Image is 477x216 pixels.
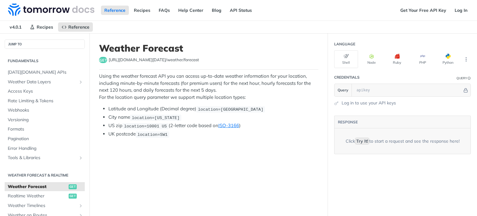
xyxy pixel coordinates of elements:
[101,6,129,15] a: Reference
[5,68,85,77] a: [DATE][DOMAIN_NAME] APIs
[218,122,239,128] a: ISO-3166
[5,144,85,153] a: Error Handling
[26,22,57,32] a: Recipes
[99,73,318,101] p: Using the weather forecast API you can access up-to-date weather information for your location, i...
[457,76,467,80] div: Query
[208,6,225,15] a: Blog
[8,145,83,152] span: Error Handling
[334,41,355,47] div: Language
[122,123,169,129] code: location=10001 US
[338,87,348,93] span: Query
[5,172,85,178] h2: Weather Forecast & realtime
[5,106,85,115] a: Webhooks
[385,50,409,68] button: Ruby
[8,107,83,113] span: Webhooks
[334,84,352,96] button: Query
[37,24,53,30] span: Recipes
[58,22,93,32] a: Reference
[5,58,85,64] h2: Fundamentals
[78,203,83,208] button: Show subpages for Weather Timelines
[8,126,83,132] span: Formats
[457,76,471,80] div: QueryInformation
[8,203,77,209] span: Weather Timelines
[99,57,107,63] span: get
[436,50,460,68] button: Python
[346,138,460,145] div: Click to start a request and see the response here!
[5,77,85,87] a: Weather Data LayersShow subpages for Weather Data Layers
[8,136,83,142] span: Pagination
[136,131,169,138] code: location=SW1
[8,88,83,94] span: Access Keys
[155,6,173,15] a: FAQs
[360,50,384,68] button: Node
[338,119,358,125] button: RESPONSE
[130,6,154,15] a: Recipes
[8,184,67,190] span: Weather Forecast
[99,43,318,54] h1: Weather Forecast
[5,96,85,106] a: Rate Limiting & Tokens
[5,191,85,201] a: Realtime Weatherget
[108,105,318,113] li: Latitude and Longitude (Decimal degree)
[5,153,85,163] a: Tools & LibrariesShow subpages for Tools & Libraries
[5,134,85,144] a: Pagination
[334,75,360,80] div: Credentials
[130,115,181,121] code: location=[US_STATE]
[8,155,77,161] span: Tools & Libraries
[78,155,83,160] button: Show subpages for Tools & Libraries
[5,182,85,191] a: Weather Forecastget
[5,87,85,96] a: Access Keys
[78,80,83,85] button: Show subpages for Weather Data Layers
[108,131,318,138] li: UK postcode
[196,106,265,113] code: location=[GEOGRAPHIC_DATA]
[226,6,255,15] a: API Status
[8,98,83,104] span: Rate Limiting & Tokens
[69,184,77,189] span: get
[108,114,318,121] li: City name
[175,6,207,15] a: Help Center
[397,6,450,15] a: Get Your Free API Key
[8,79,77,85] span: Weather Data Layers
[353,84,462,96] input: apikey
[334,50,358,68] button: Shell
[108,122,318,129] li: US zip (2-letter code based on )
[5,115,85,125] a: Versioning
[342,100,396,106] a: Log in to use your API keys
[68,24,89,30] span: Reference
[451,6,471,15] a: Log In
[8,193,67,199] span: Realtime Weather
[8,3,94,16] img: Tomorrow.io Weather API Docs
[5,39,85,49] button: JUMP TO
[5,201,85,210] a: Weather TimelinesShow subpages for Weather Timelines
[6,22,25,32] span: v4.0.1
[5,125,85,134] a: Formats
[461,55,471,64] button: More Languages
[69,194,77,199] span: get
[109,57,199,63] span: https://api.tomorrow.io/v4/weather/forecast
[411,50,434,68] button: PHP
[8,117,83,123] span: Versioning
[355,138,369,145] code: Try It!
[462,87,469,93] button: Hide
[463,57,469,62] svg: More ellipsis
[468,77,471,80] i: Information
[8,69,83,76] span: [DATE][DOMAIN_NAME] APIs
